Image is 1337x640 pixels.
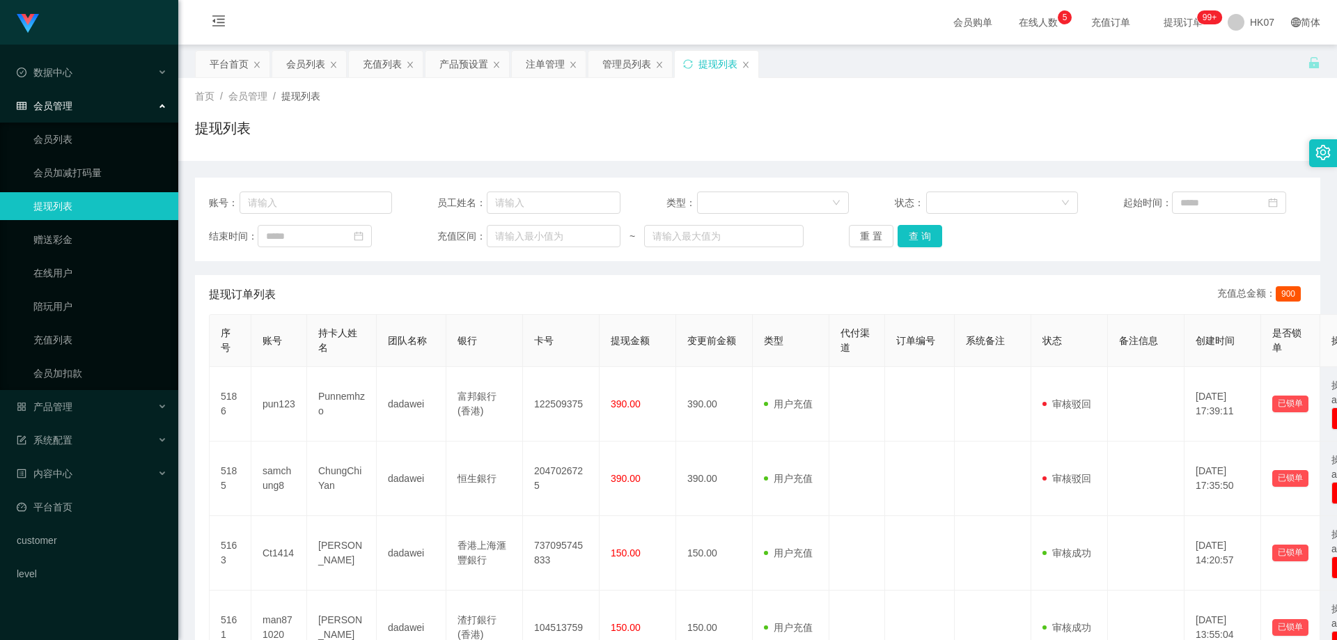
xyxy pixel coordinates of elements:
[307,442,377,516] td: ChungChiYan
[446,367,523,442] td: 富邦銀行 (香港)
[1123,196,1172,210] span: 起始时间：
[1272,545,1308,561] button: 已锁单
[221,327,230,353] span: 序号
[228,91,267,102] span: 会员管理
[1217,286,1306,303] div: 充值总金额：
[764,398,813,409] span: 用户充值
[620,229,644,244] span: ~
[1061,198,1070,208] i: 图标: down
[17,468,72,479] span: 内容中心
[458,335,477,346] span: 银行
[33,159,167,187] a: 会员加减打码量
[1042,398,1091,409] span: 审核驳回
[17,435,72,446] span: 系统配置
[273,91,276,102] span: /
[523,516,600,591] td: 737095745833
[33,359,167,387] a: 会员加扣款
[666,196,698,210] span: 类型：
[898,225,942,247] button: 查 询
[220,91,223,102] span: /
[1084,17,1137,27] span: 充值订单
[33,292,167,320] a: 陪玩用户
[849,225,893,247] button: 重 置
[687,335,736,346] span: 变更前金额
[492,61,501,69] i: 图标: close
[17,67,72,78] span: 数据中心
[1272,327,1301,353] span: 是否锁单
[17,435,26,445] i: 图标: form
[1196,335,1235,346] span: 创建时间
[655,61,664,69] i: 图标: close
[534,335,554,346] span: 卡号
[33,226,167,253] a: 赠送彩金
[1272,396,1308,412] button: 已锁单
[1315,145,1331,160] i: 图标: setting
[377,367,446,442] td: dadawei
[895,196,926,210] span: 状态：
[33,259,167,287] a: 在线用户
[33,192,167,220] a: 提现列表
[17,526,167,554] a: customer
[1184,516,1261,591] td: [DATE] 14:20:57
[1276,286,1301,302] span: 900
[281,91,320,102] span: 提现列表
[764,335,783,346] span: 类型
[251,367,307,442] td: pun123
[611,473,641,484] span: 390.00
[240,192,392,214] input: 请输入
[676,367,753,442] td: 390.00
[195,1,242,45] i: 图标: menu-fold
[17,402,26,412] i: 图标: appstore-o
[446,442,523,516] td: 恒生銀行
[286,51,325,77] div: 会员列表
[602,51,651,77] div: 管理员列表
[329,61,338,69] i: 图标: close
[1184,367,1261,442] td: [DATE] 17:39:11
[17,493,167,521] a: 图标: dashboard平台首页
[611,622,641,633] span: 150.00
[251,516,307,591] td: Ct1414
[840,327,870,353] span: 代付渠道
[363,51,402,77] div: 充值列表
[210,516,251,591] td: 5163
[1042,622,1091,633] span: 审核成功
[209,229,258,244] span: 结束时间：
[17,100,72,111] span: 会员管理
[195,91,214,102] span: 首页
[253,61,261,69] i: 图标: close
[611,335,650,346] span: 提现金额
[742,61,750,69] i: 图标: close
[17,560,167,588] a: level
[526,51,565,77] div: 注单管理
[195,118,251,139] h1: 提现列表
[698,51,737,77] div: 提现列表
[1197,10,1222,24] sup: 345
[210,442,251,516] td: 5185
[307,516,377,591] td: [PERSON_NAME]
[487,192,620,214] input: 请输入
[764,547,813,559] span: 用户充值
[1308,56,1320,69] i: 图标: unlock
[1268,198,1278,208] i: 图标: calendar
[896,335,935,346] span: 订单编号
[523,367,600,442] td: 122509375
[1184,442,1261,516] td: [DATE] 17:35:50
[437,196,486,210] span: 员工姓名：
[764,622,813,633] span: 用户充值
[439,51,488,77] div: 产品预设置
[1119,335,1158,346] span: 备注信息
[210,51,249,77] div: 平台首页
[209,286,276,303] span: 提现订单列表
[17,401,72,412] span: 产品管理
[676,516,753,591] td: 150.00
[263,335,282,346] span: 账号
[17,469,26,478] i: 图标: profile
[1058,10,1072,24] sup: 5
[1272,470,1308,487] button: 已锁单
[487,225,620,247] input: 请输入最小值为
[377,442,446,516] td: dadawei
[307,367,377,442] td: Punnemhzo
[611,547,641,559] span: 150.00
[437,229,486,244] span: 充值区间：
[33,326,167,354] a: 充值列表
